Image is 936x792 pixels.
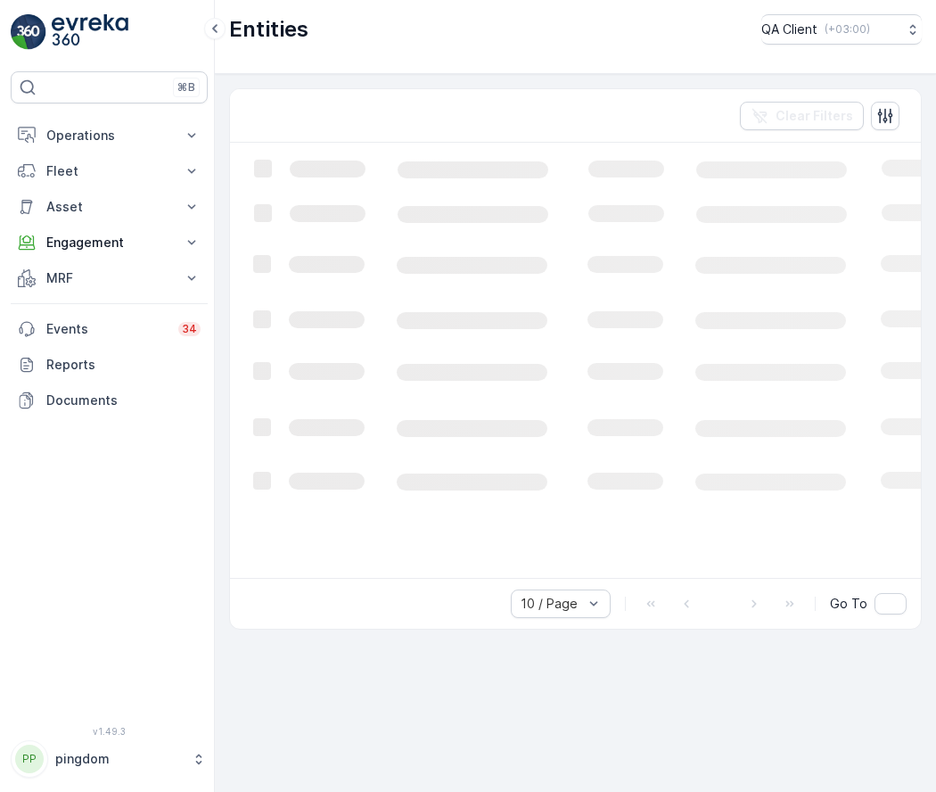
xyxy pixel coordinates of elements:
p: MRF [46,269,172,287]
button: PPpingdom [11,740,208,778]
img: logo [11,14,46,50]
button: MRF [11,260,208,296]
p: ( +03:00 ) [825,22,870,37]
span: Go To [830,595,867,613]
p: QA Client [761,21,817,38]
p: Asset [46,198,172,216]
a: Documents [11,383,208,418]
img: logo_light-DOdMpM7g.png [52,14,128,50]
a: Reports [11,347,208,383]
button: Asset [11,189,208,225]
div: PP [15,745,44,773]
button: Clear Filters [740,102,864,130]
p: ⌘B [177,80,195,95]
p: Operations [46,127,172,144]
button: Engagement [11,225,208,260]
p: pingdom [55,750,183,768]
button: QA Client(+03:00) [761,14,922,45]
button: Fleet [11,153,208,189]
p: Engagement [46,234,172,252]
span: v 1.49.3 [11,726,208,737]
p: Documents [46,392,201,409]
p: Reports [46,356,201,374]
p: Entities [229,15,308,44]
p: 34 [182,322,197,336]
p: Clear Filters [776,107,853,125]
a: Events34 [11,311,208,347]
p: Fleet [46,162,172,180]
p: Events [46,320,168,338]
button: Operations [11,118,208,153]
